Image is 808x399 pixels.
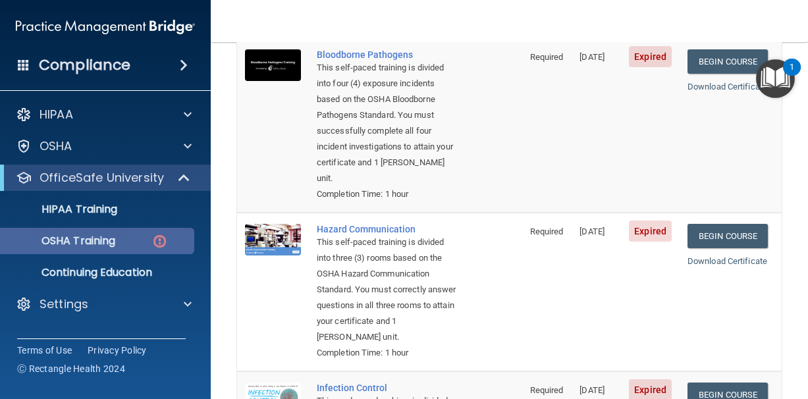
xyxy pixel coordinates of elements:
[687,49,768,74] a: Begin Course
[629,221,672,242] span: Expired
[579,226,605,236] span: [DATE]
[317,60,456,186] div: This self-paced training is divided into four (4) exposure incidents based on the OSHA Bloodborne...
[317,49,456,60] a: Bloodborne Pathogens
[530,52,564,62] span: Required
[687,82,767,92] a: Download Certificate
[151,233,168,250] img: danger-circle.6113f641.png
[40,107,73,122] p: HIPAA
[579,52,605,62] span: [DATE]
[9,266,188,279] p: Continuing Education
[687,256,767,266] a: Download Certificate
[756,59,795,98] button: Open Resource Center, 1 new notification
[17,362,125,375] span: Ⓒ Rectangle Health 2024
[88,344,147,357] a: Privacy Policy
[530,226,564,236] span: Required
[579,385,605,395] span: [DATE]
[40,138,72,154] p: OSHA
[317,224,456,234] a: Hazard Communication
[40,170,164,186] p: OfficeSafe University
[16,138,192,154] a: OSHA
[16,107,192,122] a: HIPAA
[16,14,195,40] img: PMB logo
[9,234,115,248] p: OSHA Training
[16,296,192,312] a: Settings
[9,203,117,216] p: HIPAA Training
[629,46,672,67] span: Expired
[17,344,72,357] a: Terms of Use
[16,170,191,186] a: OfficeSafe University
[687,224,768,248] a: Begin Course
[40,296,88,312] p: Settings
[317,345,456,361] div: Completion Time: 1 hour
[317,234,456,345] div: This self-paced training is divided into three (3) rooms based on the OSHA Hazard Communication S...
[317,383,456,393] a: Infection Control
[39,56,130,74] h4: Compliance
[530,385,564,395] span: Required
[317,186,456,202] div: Completion Time: 1 hour
[790,67,794,84] div: 1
